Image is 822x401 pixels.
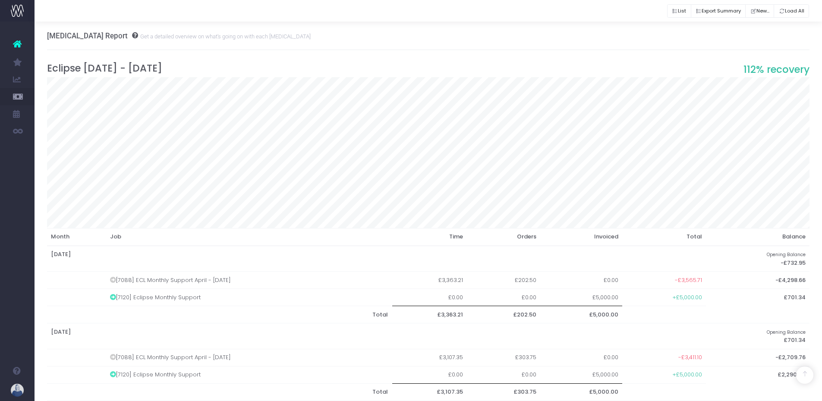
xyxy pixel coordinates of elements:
td: [7120] Eclipse Monthly Support [106,289,392,306]
th: Total [106,383,392,401]
span: +£5,000.00 [672,370,702,379]
th: £3,363.21 [392,306,467,323]
td: £0.00 [392,289,467,306]
th: £5,000.00 [541,306,623,323]
th: -£2,709.76 [706,349,809,366]
span: -£3,565.71 [675,276,702,285]
td: [7088] ECL Monthly Support April - [DATE] [106,272,392,289]
td: £0.00 [541,349,623,366]
th: £303.75 [467,383,541,401]
button: Export Summary [691,4,746,18]
td: £5,000.00 [541,366,623,383]
small: Opening Balance [767,328,806,335]
th: Month [47,228,106,246]
small: Get a detailed overview on what's going on with each [MEDICAL_DATA] [138,31,311,40]
th: £5,000.00 [541,383,623,401]
td: [7088] ECL Monthly Support April - [DATE] [106,349,392,366]
th: Invoiced [541,228,623,246]
th: Time [392,228,467,246]
td: £0.00 [467,289,541,306]
td: £0.00 [541,272,623,289]
th: Total [106,306,392,323]
th: -£4,298.66 [706,272,809,289]
button: Load All [774,4,809,18]
button: New... [745,4,774,18]
th: £701.34 [706,289,809,306]
th: £2,290.24 [706,366,809,383]
button: List [667,4,691,18]
th: Balance [706,228,809,246]
th: [DATE] [47,246,706,272]
td: [7120] Eclipse Monthly Support [106,366,392,383]
td: £303.75 [467,349,541,366]
span: -£3,411.10 [678,353,702,362]
th: Job [106,228,392,246]
td: £202.50 [467,272,541,289]
th: Orders [467,228,541,246]
th: -£732.95 [706,246,809,272]
th: [DATE] [47,323,706,349]
span: +£5,000.00 [672,293,702,302]
img: images/default_profile_image.png [11,384,24,397]
td: £0.00 [467,366,541,383]
td: £3,363.21 [392,272,467,289]
span: 112% recovery [743,62,809,77]
td: £3,107.35 [392,349,467,366]
h3: [MEDICAL_DATA] Report [47,31,311,40]
th: £3,107.35 [392,383,467,401]
th: £202.50 [467,306,541,323]
small: Opening Balance [767,250,806,258]
h3: Eclipse [DATE] - [DATE] [47,63,810,74]
td: £0.00 [392,366,467,383]
td: £5,000.00 [541,289,623,306]
th: £701.34 [706,323,809,349]
th: Total [622,228,706,246]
